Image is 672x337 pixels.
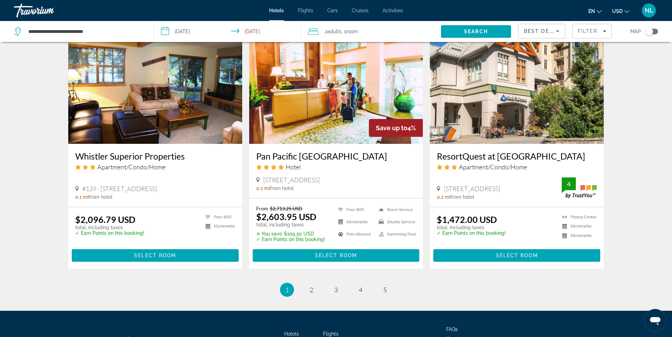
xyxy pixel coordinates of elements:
[644,309,666,331] iframe: Button to launch messaging window
[269,8,284,13] a: Hotels
[342,27,358,36] span: , 1
[559,214,597,220] li: Fitness Center
[346,29,358,34] span: Room
[323,331,338,337] a: Flights
[270,185,294,191] span: from hotel
[444,185,500,192] span: [STREET_ADDRESS]
[433,251,600,258] a: Select Room
[256,222,325,227] p: total, including taxes
[154,21,301,42] button: Select check in and out date
[588,8,595,14] span: en
[68,32,242,144] img: Whistler Superior Properties
[72,251,239,258] a: Select Room
[256,237,325,242] p: ✓ Earn Points on this booking!
[464,29,488,34] span: Search
[369,119,423,137] div: 4%
[298,8,313,13] a: Flights
[572,24,612,38] button: Filters
[375,218,416,226] li: Shuttle Service
[256,211,316,222] ins: $2,603.95 USD
[446,327,458,332] a: FAQs
[285,286,289,294] span: 1
[334,286,338,294] span: 3
[437,151,597,161] a: ResortQuest at [GEOGRAPHIC_DATA]
[437,214,497,225] ins: $1,472.00 USD
[640,3,658,18] button: User Menu
[578,28,598,34] span: Filter
[256,205,268,211] span: From
[335,218,375,226] li: Kitchenette
[75,194,89,200] span: 0.1 mi
[97,163,166,171] span: Apartment/Condo/Home
[612,8,623,14] span: USD
[562,180,576,188] div: 4
[612,6,629,16] button: Change currency
[75,163,235,171] div: 3 star Apartment
[524,27,559,35] mat-select: Sort by
[286,163,301,171] span: Hotel
[315,253,357,258] span: Select Room
[75,230,144,236] p: ✓ Earn Points on this booking!
[256,231,325,237] p: $109.30 USD
[376,124,407,132] span: Save up to
[352,8,369,13] a: Cruises
[496,253,538,258] span: Select Room
[327,29,342,34] span: Adults
[325,27,342,36] span: 2
[256,185,270,191] span: 0.2 mi
[437,163,597,171] div: 3 star Apartment
[524,28,560,34] span: Best Deals
[256,163,416,171] div: 4 star Hotel
[134,253,176,258] span: Select Room
[14,1,84,20] a: Travorium
[75,151,235,161] a: Whistler Superior Properties
[630,27,641,36] span: Map
[641,28,658,35] button: Toggle map
[284,331,299,337] a: Hotels
[253,249,420,262] button: Select Room
[375,230,416,239] li: Swimming Pool
[450,194,474,200] span: from hotel
[383,286,387,294] span: 5
[202,214,235,220] li: Free WiFi
[441,25,511,38] button: Search
[430,32,604,144] img: ResortQuest at Whistler Peak Lodge
[437,194,450,200] span: 0.2 mi
[249,32,423,144] img: Pan Pacific Whistler Village Centre
[645,7,653,14] span: NL
[327,8,338,13] a: Cars
[253,251,420,258] a: Select Room
[75,214,135,225] ins: $2,096.79 USD
[68,283,604,297] nav: Pagination
[359,286,362,294] span: 4
[433,249,600,262] button: Select Room
[256,151,416,161] a: Pan Pacific [GEOGRAPHIC_DATA]
[437,230,506,236] p: ✓ Earn Points on this booking!
[383,8,403,13] a: Activities
[89,194,112,200] span: from hotel
[335,205,375,214] li: Free WiFi
[559,224,597,230] li: Kitchenette
[256,231,282,237] span: ✮ You save
[202,224,235,230] li: Kitchenette
[588,6,602,16] button: Change language
[559,233,597,239] li: Kitchenette
[263,176,320,184] span: [STREET_ADDRESS]
[459,163,527,171] span: Apartment/Condo/Home
[562,177,597,198] img: TrustYou guest rating badge
[437,225,506,230] p: total, including taxes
